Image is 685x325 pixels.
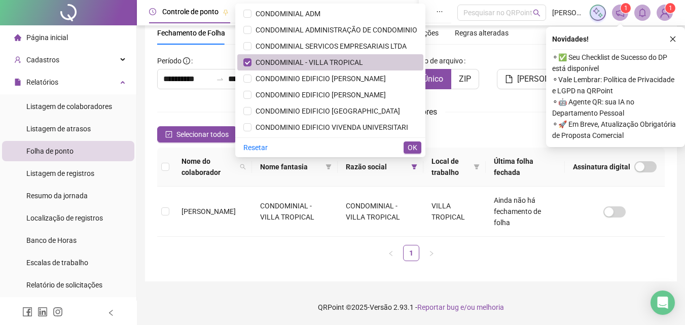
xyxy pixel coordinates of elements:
span: 1 [624,5,628,12]
span: Único [423,74,443,84]
span: [PERSON_NAME] [552,7,584,18]
span: Novidades ! [552,33,589,45]
span: CONDOMINIAL - VILLA TROPICAL [251,58,363,66]
span: CONDOMINIO EDIFICIO [GEOGRAPHIC_DATA] [251,107,400,115]
span: Nome fantasia [260,161,321,172]
div: Open Intercom Messenger [651,291,675,315]
td: CONDOMINIAL - VILLA TROPICAL [252,187,338,237]
span: ⚬ ✅ Seu Checklist de Sucesso do DP está disponível [552,52,679,74]
span: right [428,250,435,257]
span: Local de trabalho [431,156,469,178]
span: linkedin [38,307,48,317]
span: left [388,250,394,257]
span: Listagem de atrasos [26,125,91,133]
span: swap-right [216,75,224,83]
span: check-square [165,131,172,138]
span: Cadastros [26,56,59,64]
span: instagram [53,307,63,317]
span: Selecionar todos [176,129,229,140]
span: Listagem de colaboradores [26,102,112,111]
span: Banco de Horas [26,236,77,244]
span: to [216,75,224,83]
span: filter [472,154,482,180]
span: facebook [22,307,32,317]
span: filter [326,164,332,170]
li: Próxima página [423,245,440,261]
span: Resumo da jornada [26,192,88,200]
span: CONDOMINIO EDIFICIO VIVENDA UNIVERSITARI [251,123,408,131]
span: CONDOMINIO EDIFICIO [PERSON_NAME] [251,75,386,83]
span: Localização de registros [26,214,103,222]
span: Tipo de arquivo [415,55,463,66]
sup: 1 [621,3,631,13]
span: OK [408,142,417,153]
button: Selecionar todos [157,126,237,142]
span: Assinatura digital [573,161,630,172]
span: info-circle [183,57,190,64]
th: Última folha fechada [486,148,565,187]
span: Página inicial [26,33,68,42]
span: CONDOMINIO EDIFICIO [PERSON_NAME] [251,91,386,99]
span: Fechamento de Folha [157,29,225,37]
span: pushpin [223,9,229,15]
td: VILLA TROPICAL [423,187,485,237]
img: 59777 [657,5,672,20]
span: Nome do colaborador [182,156,236,178]
sup: Atualize o seu contato no menu Meus Dados [665,3,675,13]
button: left [383,245,399,261]
span: user-add [14,56,21,63]
span: filter [323,159,334,174]
span: Reportar bug e/ou melhoria [417,303,504,311]
span: Razão social [346,161,407,172]
span: Ainda não há fechamento de folha [494,196,541,227]
a: 1 [404,245,419,261]
span: filter [409,159,419,174]
span: Resetar [243,142,268,153]
span: 1 [669,5,672,12]
button: OK [404,141,421,154]
span: Folha de ponto [26,147,74,155]
li: 1 [403,245,419,261]
span: Relatório de solicitações [26,281,102,289]
span: Versão [370,303,392,311]
span: Relatórios [26,78,58,86]
span: Escalas de trabalho [26,259,88,267]
span: ellipsis [436,8,443,15]
img: sparkle-icon.fc2bf0ac1784a2077858766a79e2daf3.svg [592,7,603,18]
span: Listagem de registros [26,169,94,177]
span: ⚬ Vale Lembrar: Política de Privacidade e LGPD na QRPoint [552,74,679,96]
span: Controle de ponto [162,8,219,16]
button: [PERSON_NAME] [497,69,586,89]
span: bell [638,8,647,17]
footer: QRPoint © 2025 - 2.93.1 - [137,290,685,325]
span: notification [616,8,625,17]
span: ZIP [459,74,471,84]
span: left [107,309,115,316]
span: search [238,154,248,180]
span: [PERSON_NAME] [182,207,236,215]
button: right [423,245,440,261]
span: CONDOMINIAL ADM [251,10,320,18]
span: Regras alteradas [455,29,509,37]
span: file [14,79,21,86]
span: ⚬ 🤖 Agente QR: sua IA no Departamento Pessoal [552,96,679,119]
span: filter [474,164,480,170]
span: ⚬ 🚀 Em Breve, Atualização Obrigatória de Proposta Comercial [552,119,679,141]
td: CONDOMINIAL - VILLA TROPICAL [338,187,423,237]
span: [PERSON_NAME] [517,73,578,85]
span: home [14,34,21,41]
span: close [669,35,676,43]
span: search [533,9,540,17]
span: filter [411,164,417,170]
span: CONDOMINIAL ADMINISTRAÇÃO DE CONDOMINIO [251,26,417,34]
span: search [240,164,246,170]
span: file [505,75,513,83]
span: Período [157,57,182,65]
span: CONDOMINIAL SERVICOS EMPRESARIAIS LTDA [251,42,407,50]
li: Página anterior [383,245,399,261]
span: clock-circle [149,8,156,15]
button: Resetar [239,141,272,154]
